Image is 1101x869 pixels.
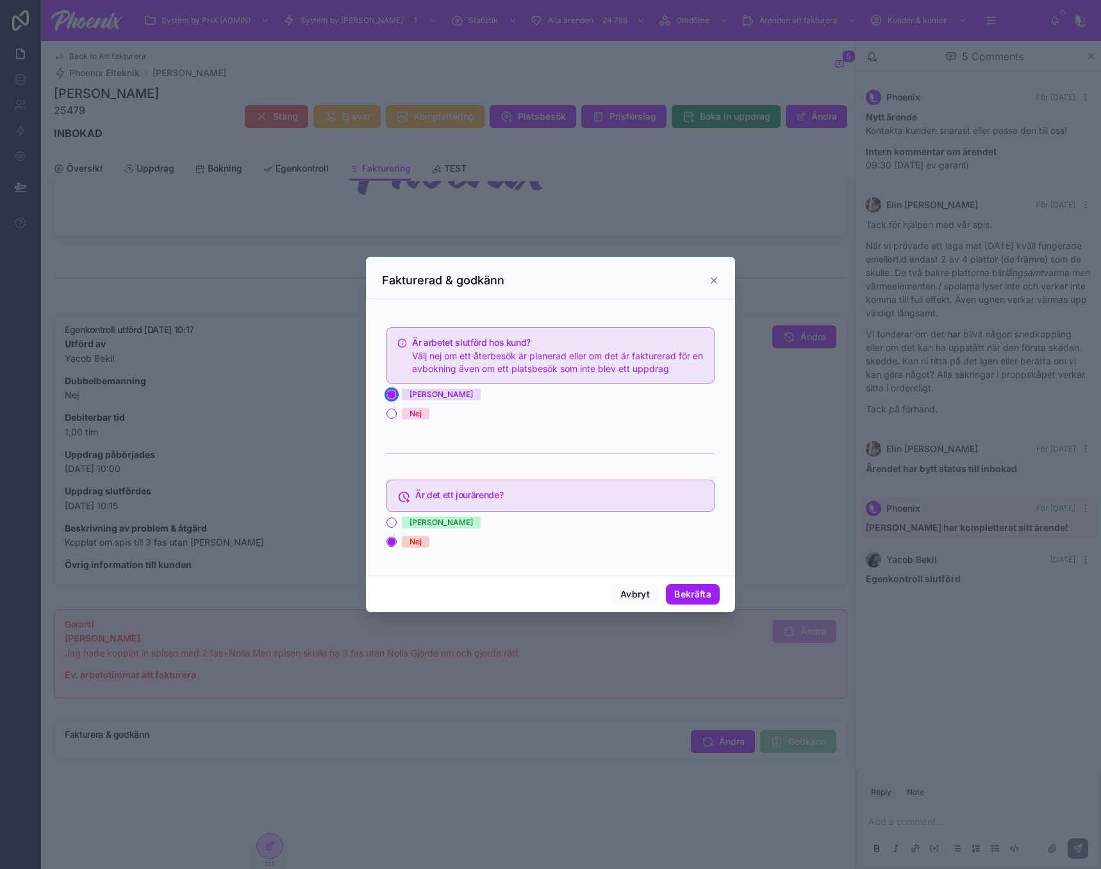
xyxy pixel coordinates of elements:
div: Nej [410,536,422,548]
button: Avbryt [612,584,658,605]
div: [PERSON_NAME] [410,517,473,528]
h3: Fakturerad & godkänn [382,273,504,288]
div: Nej [410,408,422,419]
div: Välj nej om ett återbesök är planerad eller om det är fakturerad för en avbokning även om ett pla... [412,350,704,375]
span: Välj nej om ett återbesök är planerad eller om det är fakturerad för en avbokning även om ett pla... [412,350,703,374]
button: Bekräfta [666,584,720,605]
h5: Är arbetet slutförd hos kund? [412,338,704,347]
h5: Är det ett jourärende? [415,491,704,499]
div: [PERSON_NAME] [410,389,473,400]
